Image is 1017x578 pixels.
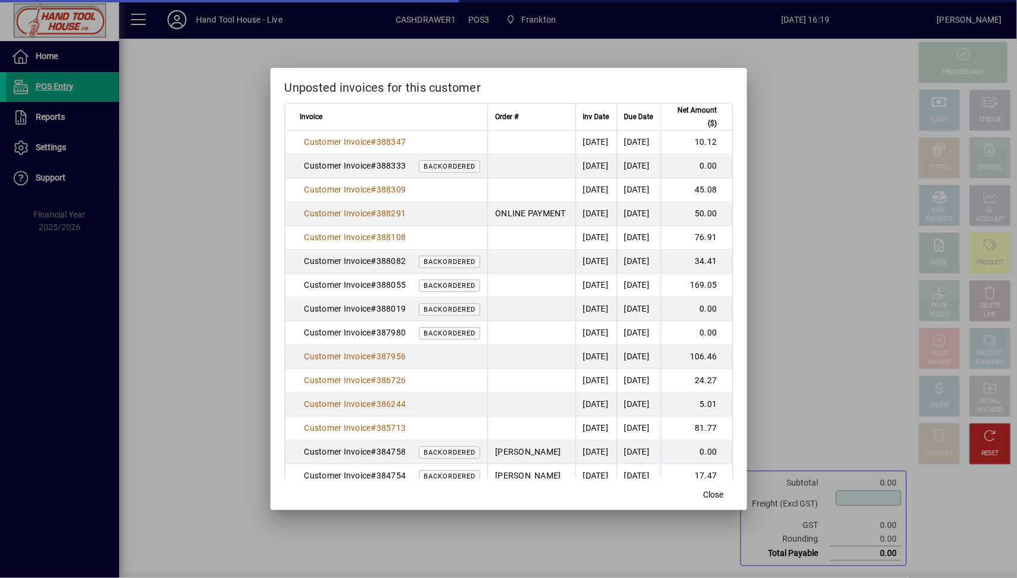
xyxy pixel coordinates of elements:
td: 76.91 [661,226,732,250]
span: Order # [495,110,518,123]
span: Backordered [424,449,475,456]
a: Customer Invoice#386726 [300,374,410,387]
td: [DATE] [576,226,617,250]
span: [PERSON_NAME] [495,471,561,480]
span: 388347 [377,137,406,147]
td: [DATE] [617,130,661,154]
span: Backordered [424,306,475,313]
span: # [371,375,377,385]
a: Customer Invoice#387956 [300,350,410,363]
td: [DATE] [576,297,617,321]
td: 169.05 [661,274,732,297]
span: Invoice [300,110,323,123]
span: # [371,209,377,218]
a: Customer Invoice#385713 [300,421,410,434]
td: [DATE] [617,297,661,321]
span: Backordered [424,473,475,480]
span: Customer Invoice [304,137,371,147]
td: 81.77 [661,417,732,440]
td: [DATE] [576,321,617,345]
a: Customer Invoice#388347 [300,135,410,148]
td: [DATE] [576,130,617,154]
span: Customer Invoice [304,399,371,409]
span: Due Date [624,110,654,123]
td: 45.08 [661,178,732,202]
td: 0.00 [661,321,732,345]
span: # [371,399,377,409]
td: [DATE] [617,274,661,297]
td: [DATE] [617,202,661,226]
td: [DATE] [576,464,617,488]
td: [DATE] [617,226,661,250]
td: [DATE] [576,274,617,297]
span: # [371,185,377,194]
span: 386244 [377,399,406,409]
span: Close [704,489,724,501]
td: [DATE] [617,464,661,488]
td: [DATE] [576,178,617,202]
span: Customer Invoice [304,375,371,385]
td: 0.00 [661,440,732,464]
span: 387956 [377,352,406,361]
td: 34.41 [661,250,732,274]
span: Backordered [424,163,475,170]
td: [DATE] [617,369,661,393]
span: Backordered [424,258,475,266]
td: [DATE] [617,345,661,369]
td: [DATE] [617,250,661,274]
td: [DATE] [617,178,661,202]
td: 106.46 [661,345,732,369]
span: Net Amount ($) [668,104,717,130]
td: 50.00 [661,202,732,226]
span: Customer Invoice [304,232,371,242]
span: [PERSON_NAME] [495,447,561,456]
span: Customer Invoice [304,423,371,433]
span: 388309 [377,185,406,194]
span: 388108 [377,232,406,242]
span: # [371,423,377,433]
span: Backordered [424,330,475,337]
a: Customer Invoice#386244 [300,397,410,411]
h2: Unposted invoices for this customer [270,68,747,102]
span: # [371,232,377,242]
td: [DATE] [617,321,661,345]
td: [DATE] [617,154,661,178]
td: [DATE] [576,202,617,226]
button: Close [695,484,733,505]
td: 17.47 [661,464,732,488]
td: [DATE] [576,393,617,417]
a: Customer Invoice#388291 [300,207,410,220]
td: [DATE] [576,440,617,464]
td: [DATE] [576,250,617,274]
td: [DATE] [617,440,661,464]
a: Customer Invoice#388309 [300,183,410,196]
span: Inv Date [583,110,609,123]
span: 386726 [377,375,406,385]
td: 0.00 [661,154,732,178]
td: [DATE] [576,369,617,393]
span: 388291 [377,209,406,218]
td: [DATE] [617,417,661,440]
span: Customer Invoice [304,209,371,218]
span: Backordered [424,282,475,290]
span: # [371,352,377,361]
span: 385713 [377,423,406,433]
td: 24.27 [661,369,732,393]
span: ONLINE PAYMENT [495,209,566,218]
td: [DATE] [576,154,617,178]
span: # [371,137,377,147]
span: Customer Invoice [304,352,371,361]
td: 5.01 [661,393,732,417]
span: Customer Invoice [304,185,371,194]
td: [DATE] [576,345,617,369]
td: 10.12 [661,130,732,154]
td: [DATE] [617,393,661,417]
td: 0.00 [661,297,732,321]
td: [DATE] [576,417,617,440]
a: Customer Invoice#388108 [300,231,410,244]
